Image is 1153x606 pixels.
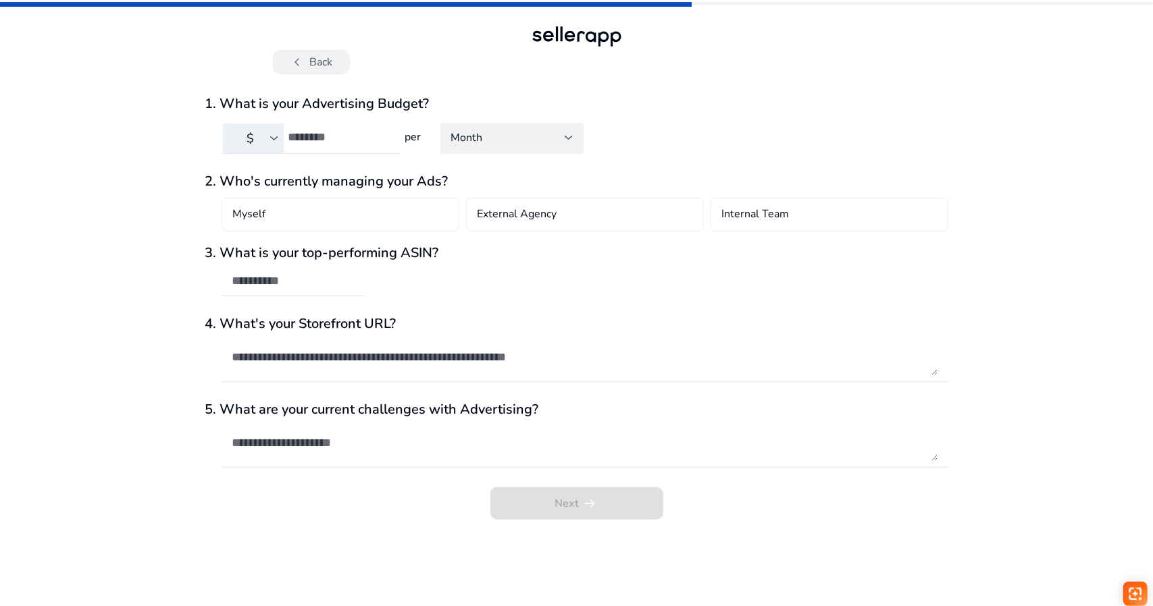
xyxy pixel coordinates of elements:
h3: 1. What is your Advertising Budget? [205,96,948,112]
h3: 4. What's your Storefront URL? [205,316,948,332]
h4: Myself [233,206,266,223]
h3: 5. What are your current challenges with Advertising? [205,402,948,418]
h4: External Agency [478,206,557,223]
h3: 3. What is your top-performing ASIN? [205,245,948,261]
span: Month [451,130,483,145]
h3: 2. Who's currently managing your Ads? [205,173,948,190]
h4: per [400,131,424,144]
h4: Internal Team [722,206,790,223]
span: chevron_left [290,54,306,70]
span: $ [247,130,254,146]
button: chevron_leftBack [273,50,350,74]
